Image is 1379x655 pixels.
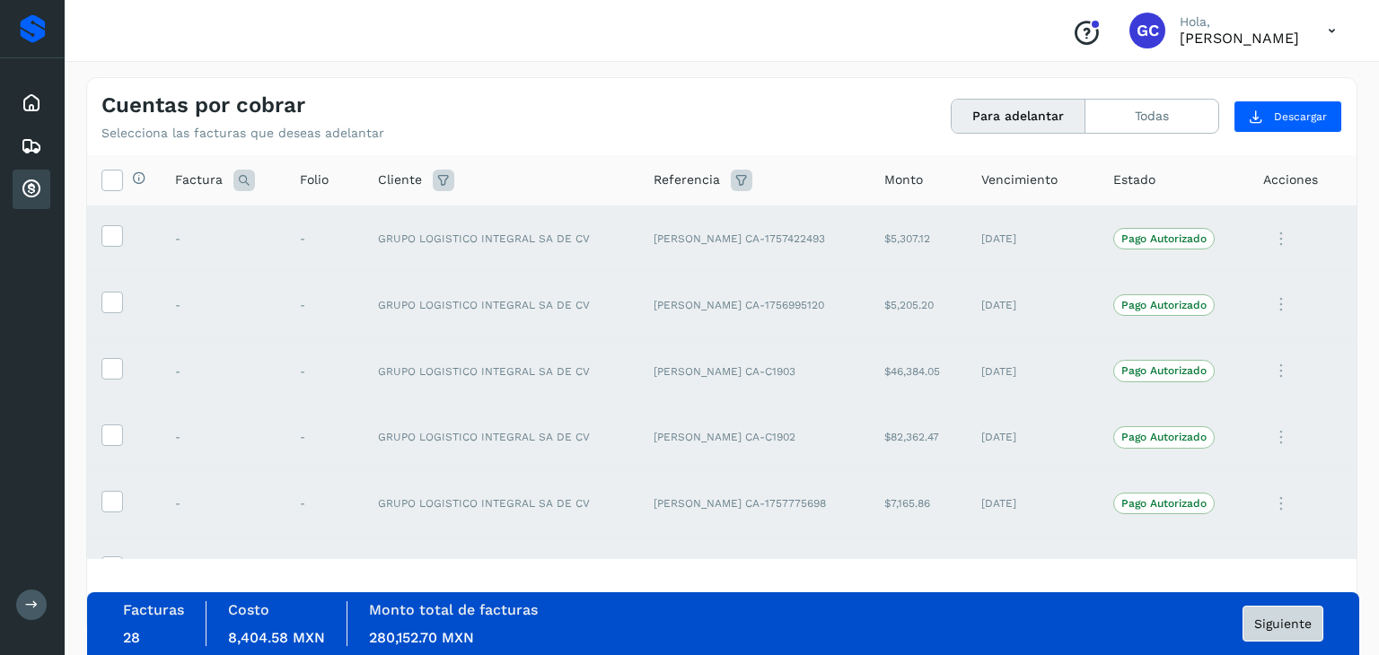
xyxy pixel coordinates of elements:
span: 28 [123,629,140,646]
td: $5,307.12 [870,205,967,272]
span: Factura [175,170,223,189]
td: [DATE] [967,404,1100,470]
p: Gerardo Carmona Fernandez [1180,30,1299,47]
td: - [161,404,285,470]
td: - [161,338,285,405]
p: Pago Autorizado [1121,364,1207,377]
td: [PERSON_NAME] CA-1757775698 [639,470,870,537]
td: $7,165.86 [870,470,967,537]
td: - [161,537,285,603]
button: Todas [1085,100,1218,133]
span: Vencimiento [981,170,1058,189]
label: Facturas [123,601,184,618]
button: Siguiente [1243,606,1323,642]
p: Pago Autorizado [1121,232,1207,245]
td: $5,205.20 [870,272,967,338]
td: $82,362.47 [870,404,967,470]
td: - [285,470,364,537]
td: [PERSON_NAME] CA-1756995120 [639,272,870,338]
div: Embarques [13,127,50,166]
td: GRUPO LOGISTICO INTEGRAL SA DE CV [364,272,639,338]
span: Monto [884,170,923,189]
span: Descargar [1274,109,1327,125]
span: Acciones [1263,170,1318,189]
td: [DATE] [967,470,1100,537]
span: Siguiente [1254,617,1312,630]
td: - [161,205,285,272]
button: Para adelantar [952,100,1085,133]
td: - [161,272,285,338]
td: - [285,404,364,470]
td: - [285,537,364,603]
span: Cliente [378,170,422,189]
td: [PERSON_NAME] CA-C1902 [639,404,870,470]
td: - [285,338,364,405]
span: 8,404.58 MXN [228,629,325,646]
label: Monto total de facturas [369,601,538,618]
td: [DATE] [967,272,1100,338]
td: GRUPO LOGISTICO INTEGRAL SA DE CV [364,404,639,470]
td: - [161,470,285,537]
td: [DATE] [967,338,1100,405]
p: Pago Autorizado [1121,497,1207,510]
td: [PERSON_NAME] CA-C1903 [639,338,870,405]
td: [PERSON_NAME] CA-1757973706 [639,537,870,603]
td: - [285,205,364,272]
td: GRUPO LOGISTICO INTEGRAL SA DE CV [364,205,639,272]
td: $46,384.05 [870,338,967,405]
p: Selecciona las facturas que deseas adelantar [101,126,384,141]
span: Referencia [654,170,720,189]
td: - [285,272,364,338]
td: GRUPO LOGISTICO INTEGRAL SA DE CV [364,537,639,603]
td: [DATE] [967,537,1100,603]
p: Pago Autorizado [1121,431,1207,443]
td: [DATE] [967,205,1100,272]
p: Hola, [1180,14,1299,30]
td: [PERSON_NAME] CA-1757422493 [639,205,870,272]
p: Pago Autorizado [1121,299,1207,311]
td: $8,180.90 [870,537,967,603]
span: Folio [300,170,329,189]
div: Cuentas por cobrar [13,170,50,209]
td: GRUPO LOGISTICO INTEGRAL SA DE CV [364,338,639,405]
td: GRUPO LOGISTICO INTEGRAL SA DE CV [364,470,639,537]
span: 280,152.70 MXN [369,629,474,646]
span: Estado [1113,170,1155,189]
label: Costo [228,601,269,618]
h4: Cuentas por cobrar [101,92,305,118]
button: Descargar [1234,100,1342,133]
div: Inicio [13,83,50,123]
